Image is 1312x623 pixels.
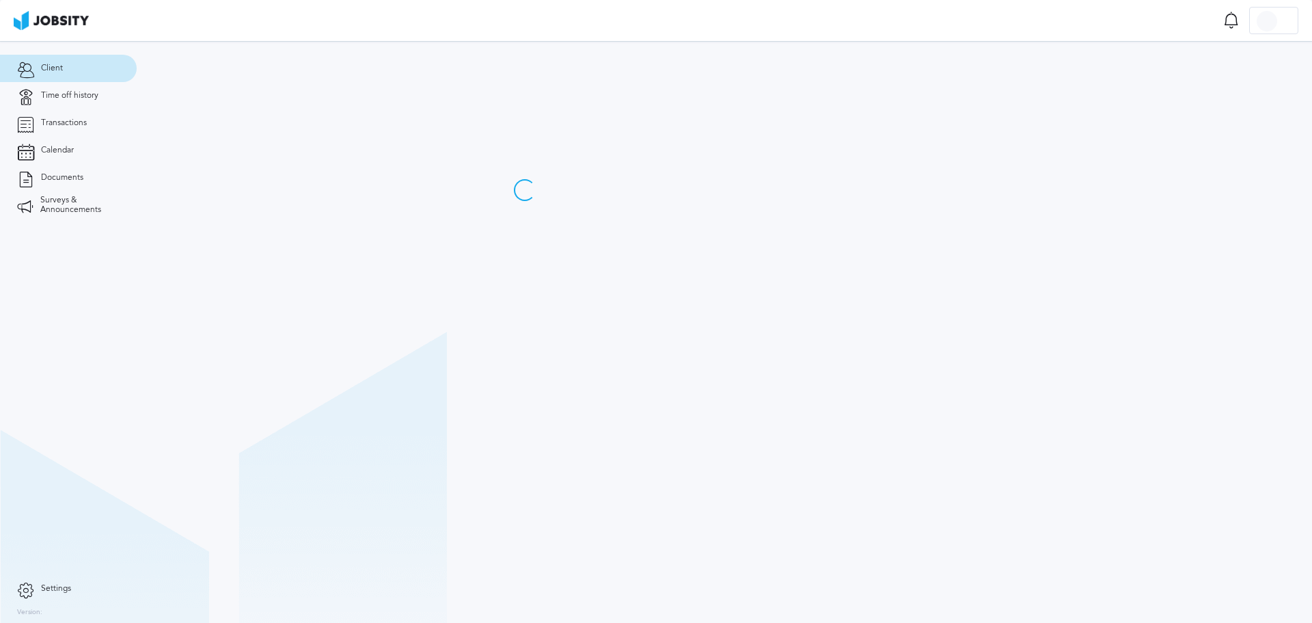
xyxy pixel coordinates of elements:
[41,584,71,594] span: Settings
[17,609,42,617] label: Version:
[41,91,98,101] span: Time off history
[41,118,87,128] span: Transactions
[14,11,89,30] img: ab4bad089aa723f57921c736e9817d99.png
[40,196,120,215] span: Surveys & Announcements
[41,173,83,183] span: Documents
[41,64,63,73] span: Client
[41,146,74,155] span: Calendar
